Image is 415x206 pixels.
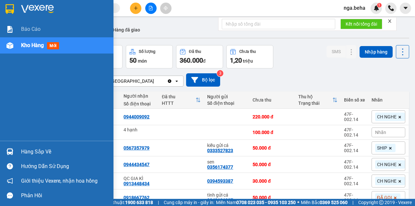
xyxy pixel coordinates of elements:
div: Hướng dẫn sử dụng [21,162,109,171]
div: Đã thu [162,94,196,99]
div: 100.000 đ [253,130,292,135]
div: 0918667762 [124,195,149,200]
span: Nhãn [375,130,386,135]
span: CH NGHE [377,178,397,184]
div: Chưa thu [253,97,292,103]
span: CH NGHE [377,114,397,120]
div: kiều gửi cá [207,143,246,148]
div: 0913448434 [124,181,149,186]
span: mới [47,42,59,49]
div: QC GIA KÌ [124,176,155,181]
span: 50 [129,56,136,64]
div: Phản hồi [21,191,109,200]
div: VP [GEOGRAPHIC_DATA] [103,78,154,84]
span: close [387,19,392,23]
span: Báo cáo [21,25,41,33]
img: warehouse-icon [6,148,13,155]
span: copyright [379,200,384,205]
div: Số điện thoại [124,101,155,106]
img: warehouse-icon [6,42,13,49]
input: Nhập số tổng đài [222,19,335,29]
div: Chưa thu [239,49,256,54]
div: Hàng sắp về [21,147,109,157]
span: Hỗ trợ kỹ thuật: [93,199,153,206]
span: 1,20 [230,56,242,64]
img: logo-vxr [6,4,14,14]
span: Kho hàng [21,42,44,48]
div: 4 hạnh [124,127,155,132]
strong: 1900 633 818 [125,200,153,205]
button: caret-down [400,3,411,14]
div: 50.000 đ [253,195,292,200]
span: triệu [243,58,253,64]
span: SHIP [377,145,387,151]
div: Số điện thoại [207,101,246,106]
div: 30.000 đ [253,178,292,184]
div: Trạng thái [298,101,332,106]
strong: 0369 525 060 [320,200,348,205]
div: 0348186937 [207,198,233,203]
div: Đã thu [189,49,201,54]
th: Toggle SortBy [295,91,341,109]
span: | [352,199,353,206]
span: Giới thiệu Vexere, nhận hoa hồng [21,177,98,185]
div: 47F-002.14 [344,143,365,153]
div: 47F-002.14 [344,159,365,170]
button: Đã thu360.000đ [176,45,223,68]
span: file-add [148,6,153,10]
div: 47F-002.14 [344,112,365,122]
button: SMS [326,46,346,57]
button: Kết nối tổng đài [340,19,382,29]
div: Biển số xe [344,97,365,103]
span: ⚪️ [297,201,299,204]
span: món [138,58,147,64]
div: Nhãn [372,97,405,103]
div: 47F-002.14 [344,192,365,203]
span: 360.000 [180,56,203,64]
span: message [7,192,13,199]
div: tình gửi cá [207,192,246,198]
div: 0356174377 [207,164,233,170]
button: Số lượng50món [126,45,173,68]
svg: Clear value [167,79,172,84]
span: notification [7,178,13,184]
sup: 3 [217,70,223,77]
span: Kết nối tổng đài [346,20,377,28]
button: Bộ lọc [186,73,220,87]
button: plus [130,3,141,14]
div: sen [207,159,246,164]
div: Số lượng [139,49,155,54]
span: | [158,199,159,206]
span: CH NGHE [377,162,397,167]
button: aim [160,3,172,14]
button: file-add [145,3,157,14]
span: aim [163,6,168,10]
th: Toggle SortBy [159,91,204,109]
strong: 0708 023 035 - 0935 103 250 [236,200,296,205]
div: 0944009092 [124,114,149,119]
span: caret-down [403,5,409,11]
div: 0333527823 [207,148,233,153]
svg: open [174,79,179,84]
span: Cung cấp máy in - giấy in: [164,199,214,206]
div: HTTT [162,101,196,106]
span: 1 [378,3,380,7]
button: Chưa thu1,20 triệu [226,45,273,68]
div: 47F-002.14 [344,127,365,138]
button: Nhập hàng [360,46,393,58]
span: ĐÃ GỌI [377,195,392,200]
span: đ [203,58,206,64]
img: phone-icon [388,5,394,11]
div: Người nhận [124,93,155,99]
img: solution-icon [6,26,13,33]
div: 47F-002.14 [344,176,365,186]
div: 220.000 đ [253,114,292,119]
span: nga.beha [338,4,371,12]
div: Thu hộ [298,94,332,99]
div: 0394593387 [207,178,233,184]
button: Hàng đã giao [108,22,145,38]
img: icon-new-feature [373,5,379,11]
div: 50.000 đ [253,162,292,167]
span: question-circle [7,163,13,169]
